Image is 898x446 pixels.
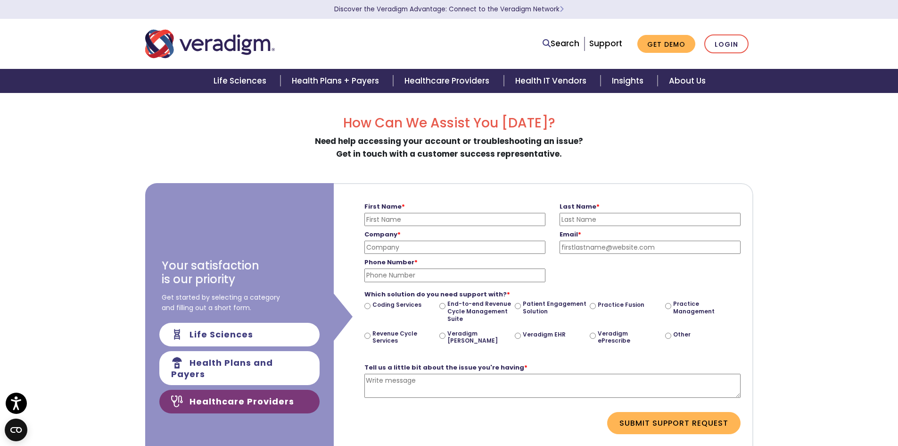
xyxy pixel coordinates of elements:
[601,69,658,93] a: Insights
[162,292,280,313] span: Get started by selecting a category and filling out a short form.
[5,419,27,441] button: Open CMP widget
[372,301,421,309] label: Coding Services
[364,213,545,226] input: First Name
[598,301,644,309] label: Practice Fusion
[364,258,418,267] strong: Phone Number
[364,230,401,239] strong: Company
[543,37,579,50] a: Search
[560,5,564,14] span: Learn More
[447,300,511,322] label: End-to-end Revenue Cycle Management Suite
[372,330,436,345] label: Revenue Cycle Services
[280,69,393,93] a: Health Plans + Payers
[364,269,545,282] input: Phone Number
[145,115,753,131] h2: How Can We Assist You [DATE]?
[315,135,583,160] strong: Need help accessing your account or troubleshooting an issue? Get in touch with a customer succes...
[364,202,405,211] strong: First Name
[334,5,564,14] a: Discover the Veradigm Advantage: Connect to the Veradigm NetworkLearn More
[560,241,741,254] input: firstlastname@website.com
[607,412,741,434] button: Submit Support Request
[364,241,545,254] input: Company
[162,259,259,286] h3: Your satisfaction is our priority
[589,38,622,49] a: Support
[637,35,695,53] a: Get Demo
[673,300,737,315] label: Practice Management
[560,230,581,239] strong: Email
[145,28,275,59] img: Veradigm logo
[523,300,586,315] label: Patient Engagement Solution
[560,202,600,211] strong: Last Name
[673,331,691,338] label: Other
[202,69,280,93] a: Life Sciences
[364,290,510,299] strong: Which solution do you need support with?
[393,69,503,93] a: Healthcare Providers
[447,330,511,345] label: Veradigm [PERSON_NAME]
[560,213,741,226] input: Last Name
[523,331,566,338] label: Veradigm EHR
[598,330,661,345] label: Veradigm ePrescribe
[364,363,527,372] strong: Tell us a little bit about the issue you're having
[504,69,601,93] a: Health IT Vendors
[658,69,717,93] a: About Us
[704,34,749,54] a: Login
